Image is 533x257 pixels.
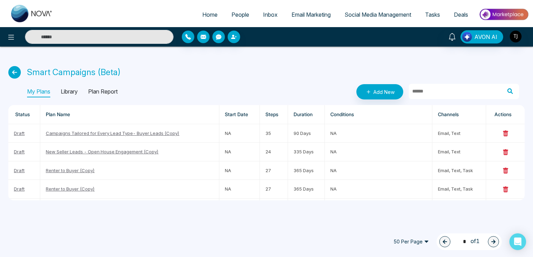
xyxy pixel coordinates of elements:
[46,149,159,154] a: New Seller Leads - Open House Engagement (Copy)
[27,66,121,79] p: Smart Campaigns (Beta)
[291,11,331,18] span: Email Marketing
[288,143,325,161] td: 335 Days
[432,105,487,124] th: Channels
[462,32,472,42] img: Lead Flow
[288,105,325,124] th: Duration
[325,180,432,198] td: NA
[510,31,522,42] img: User Avatar
[432,124,487,143] td: email, text
[479,7,529,22] img: Market-place.gif
[325,105,432,124] th: Conditions
[432,180,487,198] td: email, text, task
[88,86,118,97] p: Plan Report
[219,143,260,161] td: NA
[325,124,432,143] td: NA
[288,161,325,180] td: 365 Days
[46,186,95,192] a: Renter to Buyer (Copy)
[46,130,179,136] a: Campaigns Tailored for Every Lead Type- Buyer Leads (Copy)
[459,237,480,246] span: of 1
[219,199,260,217] td: NA
[260,124,288,143] td: 35
[219,105,260,124] th: Start Date
[432,199,487,217] td: email, text
[432,143,487,161] td: email, text
[61,86,78,97] p: Library
[454,11,468,18] span: Deals
[8,105,40,124] th: Status
[447,8,475,21] a: Deals
[338,8,418,21] a: Social Media Management
[14,149,25,154] a: Draft
[418,8,447,21] a: Tasks
[389,236,434,247] span: 50 Per Page
[345,11,411,18] span: Social Media Management
[260,105,288,124] th: Steps
[256,8,285,21] a: Inbox
[486,105,525,124] th: Actions
[288,124,325,143] td: 90 Days
[425,11,440,18] span: Tasks
[288,180,325,198] td: 365 Days
[46,168,95,173] a: Renter to Buyer (Copy)
[260,199,288,217] td: 26
[460,30,503,43] button: AVON AI
[14,168,25,173] a: Draft
[219,161,260,180] td: NA
[11,5,53,22] img: Nova CRM Logo
[432,161,487,180] td: email, text, task
[325,161,432,180] td: NA
[285,8,338,21] a: Email Marketing
[219,180,260,198] td: NA
[27,86,50,97] p: My Plans
[356,84,403,99] a: Add New
[474,33,497,41] span: AVON AI
[325,199,432,217] td: NA
[219,124,260,143] td: NA
[195,8,225,21] a: Home
[288,199,325,217] td: 305 Days
[263,11,278,18] span: Inbox
[260,143,288,161] td: 24
[509,233,526,250] div: Open Intercom Messenger
[225,8,256,21] a: People
[202,11,218,18] span: Home
[40,105,220,124] th: Plan Name
[14,130,25,136] a: Draft
[14,186,25,192] a: Draft
[325,143,432,161] td: NA
[260,180,288,198] td: 27
[231,11,249,18] span: People
[260,161,288,180] td: 27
